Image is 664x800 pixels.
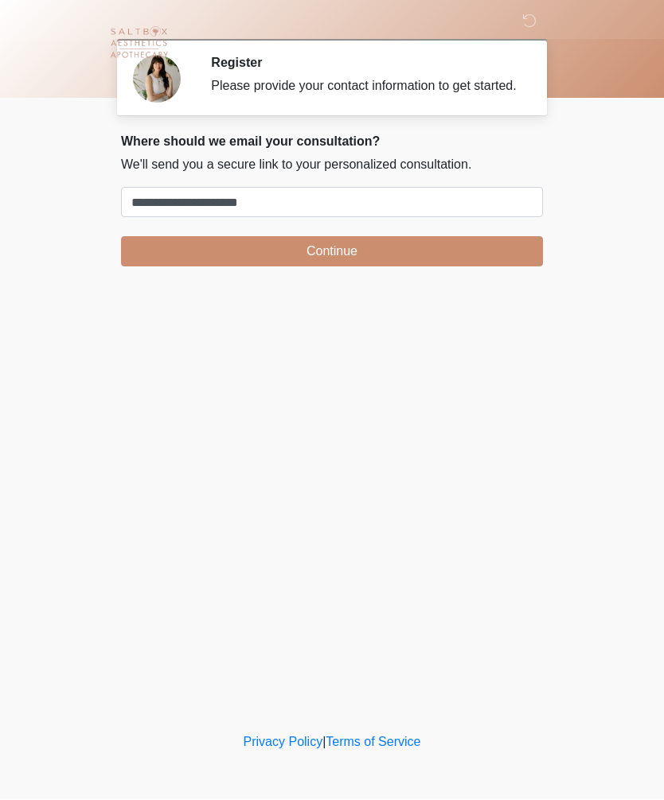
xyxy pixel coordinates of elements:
[326,736,420,749] a: Terms of Service
[121,134,543,150] h2: Where should we email your consultation?
[121,237,543,267] button: Continue
[244,736,323,749] a: Privacy Policy
[322,736,326,749] a: |
[105,12,173,80] img: Saltbox Aesthetics Logo
[121,156,543,175] p: We'll send you a secure link to your personalized consultation.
